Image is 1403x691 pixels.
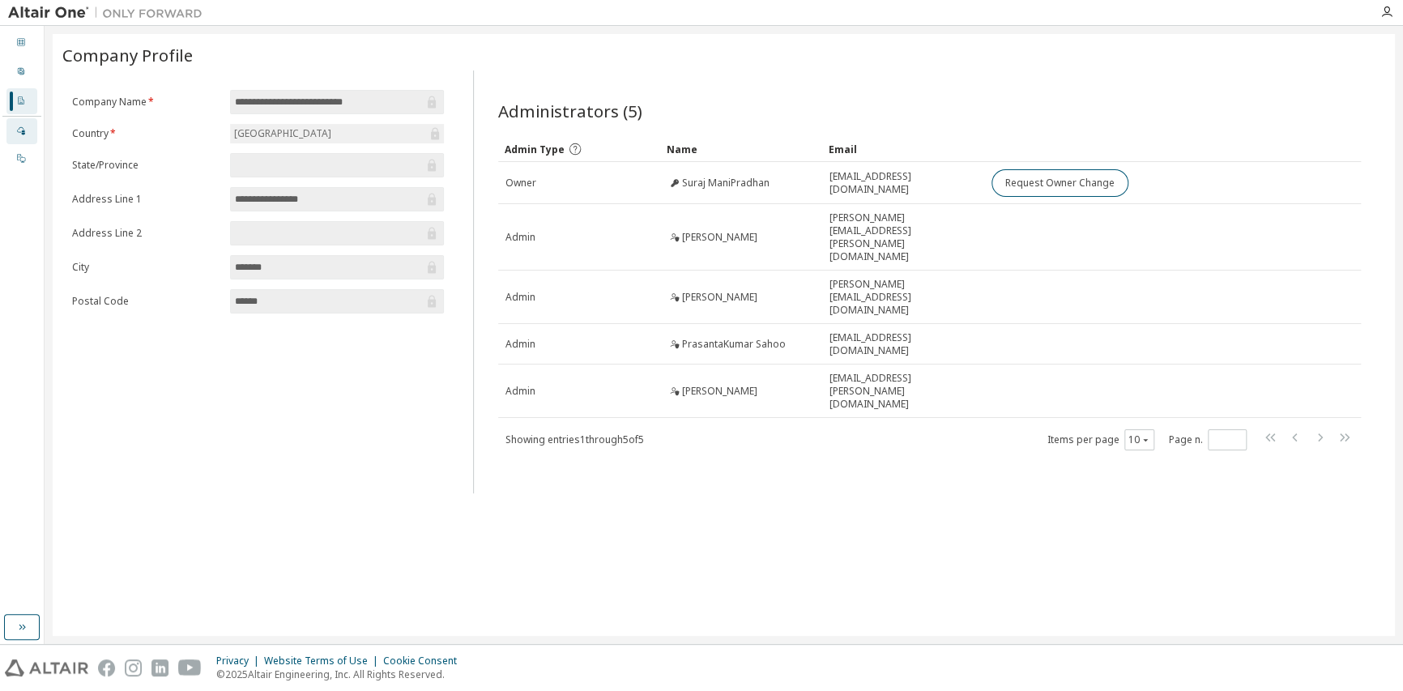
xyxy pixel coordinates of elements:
[6,59,37,85] div: User Profile
[98,659,115,676] img: facebook.svg
[682,177,770,190] span: Suraj ManiPradhan
[498,100,642,122] span: Administrators (5)
[6,118,37,144] div: Managed
[505,143,565,156] span: Admin Type
[1169,429,1247,450] span: Page n.
[505,291,535,304] span: Admin
[178,659,202,676] img: youtube.svg
[62,44,193,66] span: Company Profile
[125,659,142,676] img: instagram.svg
[5,659,88,676] img: altair_logo.svg
[829,136,978,162] div: Email
[1047,429,1154,450] span: Items per page
[383,655,467,668] div: Cookie Consent
[505,385,535,398] span: Admin
[829,331,977,357] span: [EMAIL_ADDRESS][DOMAIN_NAME]
[151,659,168,676] img: linkedin.svg
[829,372,977,411] span: [EMAIL_ADDRESS][PERSON_NAME][DOMAIN_NAME]
[72,127,220,140] label: Country
[230,124,443,143] div: [GEOGRAPHIC_DATA]
[72,261,220,274] label: City
[682,385,757,398] span: [PERSON_NAME]
[216,668,467,681] p: © 2025 Altair Engineering, Inc. All Rights Reserved.
[72,295,220,308] label: Postal Code
[72,193,220,206] label: Address Line 1
[505,177,536,190] span: Owner
[6,30,37,56] div: Dashboard
[505,338,535,351] span: Admin
[231,125,333,143] div: [GEOGRAPHIC_DATA]
[829,170,977,196] span: [EMAIL_ADDRESS][DOMAIN_NAME]
[505,433,644,446] span: Showing entries 1 through 5 of 5
[6,88,37,114] div: Company Profile
[682,338,786,351] span: PrasantaKumar Sahoo
[72,96,220,109] label: Company Name
[505,231,535,244] span: Admin
[829,278,977,317] span: [PERSON_NAME][EMAIL_ADDRESS][DOMAIN_NAME]
[1128,433,1150,446] button: 10
[667,136,816,162] div: Name
[8,5,211,21] img: Altair One
[6,146,37,172] div: On Prem
[829,211,977,263] span: [PERSON_NAME][EMAIL_ADDRESS][PERSON_NAME][DOMAIN_NAME]
[264,655,383,668] div: Website Terms of Use
[216,655,264,668] div: Privacy
[72,159,220,172] label: State/Province
[682,231,757,244] span: [PERSON_NAME]
[991,169,1128,197] button: Request Owner Change
[72,227,220,240] label: Address Line 2
[682,291,757,304] span: [PERSON_NAME]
